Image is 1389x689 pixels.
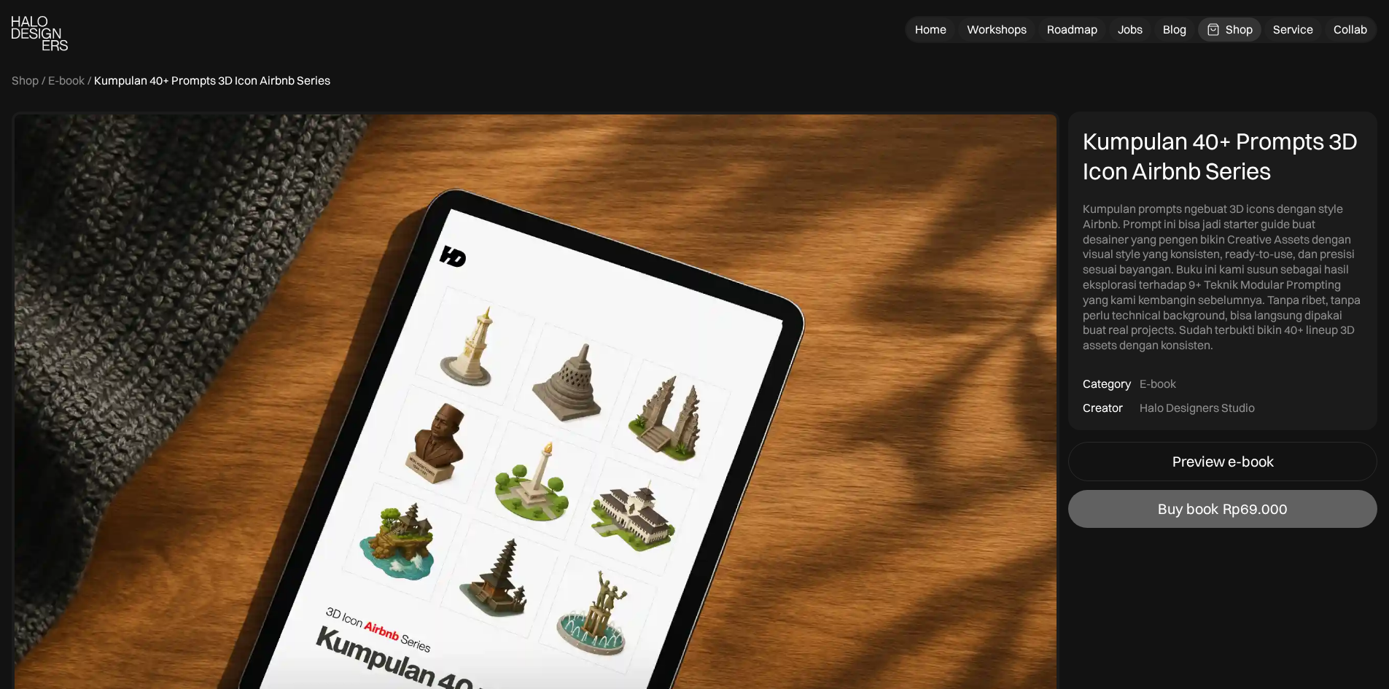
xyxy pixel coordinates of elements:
div: / [87,73,91,88]
div: Halo Designers Studio [1140,400,1255,416]
a: Shop [12,73,39,88]
div: Collab [1334,22,1367,37]
div: Workshops [967,22,1027,37]
div: Service [1273,22,1313,37]
a: Collab [1325,17,1376,42]
a: Buy bookRp69.000 [1068,490,1377,528]
a: Blog [1154,17,1195,42]
a: Jobs [1109,17,1151,42]
a: Roadmap [1038,17,1106,42]
div: Kumpulan 40+ Prompts 3D Icon Airbnb Series [94,73,330,88]
div: Blog [1163,22,1186,37]
a: E-book [48,73,85,88]
a: Workshops [958,17,1035,42]
div: Kumpulan prompts ngebuat 3D icons dengan style Airbnb. Prompt ini bisa jadi starter guide buat de... [1083,201,1363,353]
div: E-book [1140,376,1176,392]
div: Buy book [1158,500,1218,518]
div: Home [915,22,946,37]
div: / [42,73,45,88]
div: Rp69.000 [1223,500,1288,518]
div: Preview e-book [1172,453,1274,470]
a: Service [1264,17,1322,42]
a: Preview e-book [1068,442,1377,481]
div: Kumpulan 40+ Prompts 3D Icon Airbnb Series [1083,126,1363,187]
div: Shop [1226,22,1253,37]
div: Jobs [1118,22,1143,37]
a: Shop [1198,17,1261,42]
div: Creator [1083,400,1123,416]
div: Category [1083,376,1131,392]
a: Home [906,17,955,42]
div: Roadmap [1047,22,1097,37]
